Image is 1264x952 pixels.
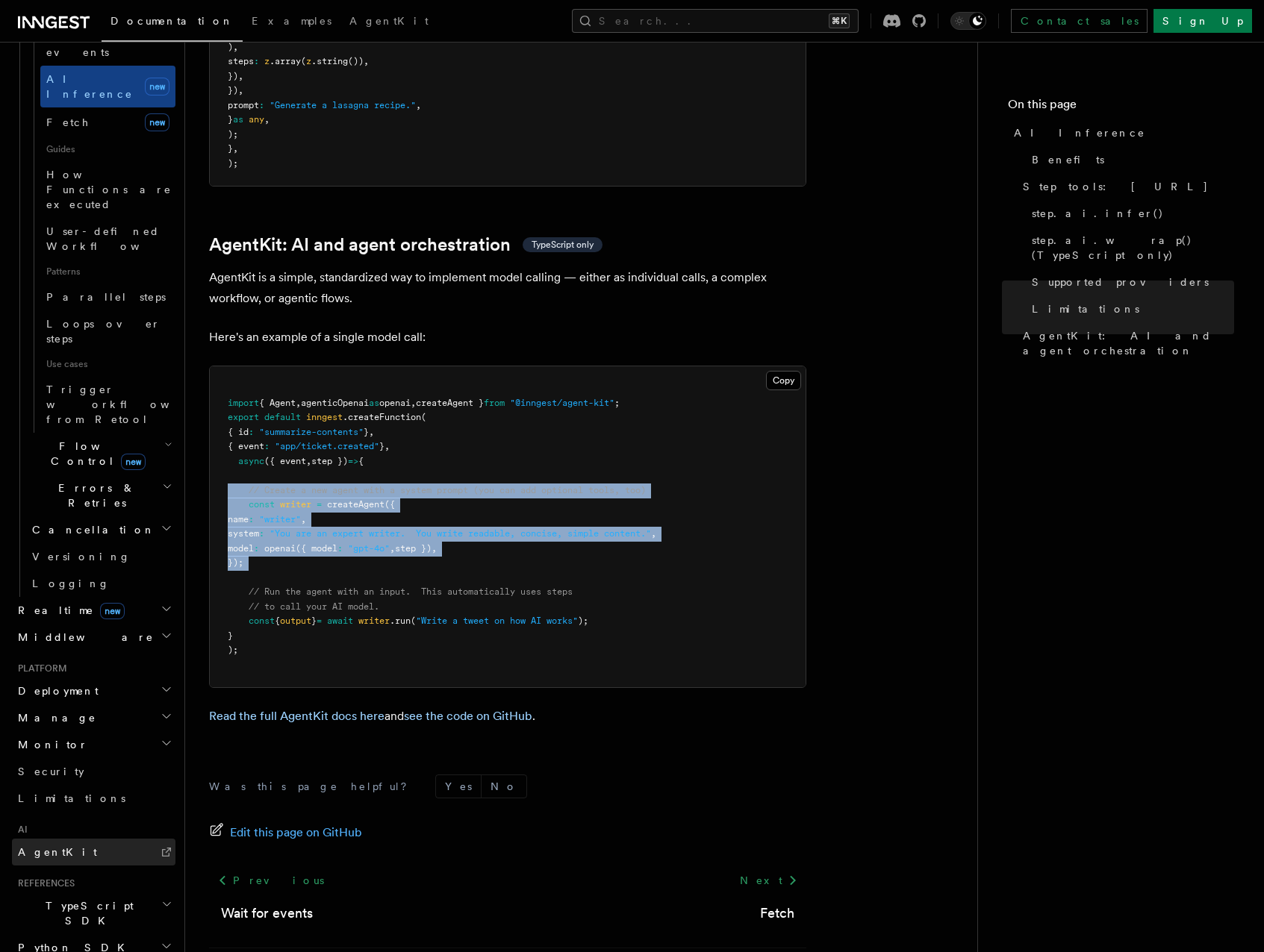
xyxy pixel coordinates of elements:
[651,528,656,539] span: ,
[12,824,28,836] span: AI
[40,260,175,284] span: Patterns
[26,475,175,516] button: Errors & Retries
[1032,206,1164,221] span: step.ai.infer()
[572,9,859,33] button: Search...⌘K
[40,24,175,66] a: Wait for events
[228,85,238,95] span: })
[436,775,481,798] button: Yes
[209,779,417,794] p: Was this page helpful?
[228,143,233,154] span: }
[12,663,67,674] span: Platform
[228,129,238,140] span: );
[254,543,259,554] span: :
[317,616,322,626] span: =
[46,116,90,128] span: Fetch
[306,412,343,422] span: inngest
[238,85,243,95] span: ,
[421,412,426,422] span: (
[249,485,646,495] span: // Create a new agent with a system prompt (you can add optional tools, too)
[209,867,332,894] a: Previous
[348,456,358,466] span: =>
[364,56,369,66] span: ,
[1017,322,1234,364] a: AgentKit: AI and agent orchestration
[1026,227,1234,269] a: step.ai.wrap() (TypeScript only)
[40,376,175,433] a: Trigger workflows from Retool
[209,327,806,348] p: Here's an example of a single model call:
[337,543,343,554] span: :
[364,427,369,437] span: }
[348,543,390,554] span: "gpt-4o"
[12,624,175,651] button: Middleware
[102,4,243,42] a: Documentation
[40,284,175,310] a: Parallel steps
[228,158,238,169] span: );
[349,15,429,27] span: AgentKit
[228,514,249,524] span: name
[221,903,313,924] a: Wait for events
[40,107,175,137] a: Fetchnew
[249,586,573,597] span: // Run the agent with an input. This automatically uses steps
[306,56,311,66] span: z
[311,456,348,466] span: step })
[296,398,301,408] span: ,
[46,73,133,100] span: AI Inference
[12,758,175,785] a: Security
[340,4,438,40] a: AgentKit
[12,704,175,731] button: Manage
[26,433,175,475] button: Flow Controlnew
[390,543,395,554] span: ,
[209,706,806,727] p: and .
[317,499,322,510] span: =
[12,710,96,725] span: Manage
[1032,152,1104,167] span: Benefits
[12,677,175,704] button: Deployment
[1023,179,1209,194] span: Step tools: [URL]
[311,616,317,626] span: }
[26,439,164,469] span: Flow Control
[238,71,243,81] span: ,
[12,683,99,698] span: Deployment
[238,456,264,466] span: async
[12,603,125,618] span: Realtime
[275,441,379,451] span: "app/ticket.created"
[233,42,238,52] span: ,
[32,551,131,563] span: Versioning
[731,867,806,894] a: Next
[12,737,88,752] span: Monitor
[379,398,411,408] span: openai
[280,499,311,510] span: writer
[385,499,395,510] span: ({
[379,441,385,451] span: }
[46,225,181,252] span: User-defined Workflows
[249,499,275,510] span: const
[306,456,311,466] span: ,
[228,557,243,568] span: });
[228,528,259,539] span: system
[145,113,169,131] span: new
[228,42,233,52] span: )
[829,13,850,28] kbd: ⌘K
[40,137,175,161] span: Guides
[532,239,594,251] span: TypeScript only
[578,616,588,626] span: );
[40,161,175,218] a: How Functions are executed
[228,645,238,655] span: );
[395,543,432,554] span: step })
[40,310,175,352] a: Loops over steps
[145,78,169,95] span: new
[12,898,161,928] span: TypeScript SDK
[228,56,254,66] span: steps
[950,12,986,30] button: Toggle dark mode
[18,846,97,858] span: AgentKit
[1017,173,1234,200] a: Step tools: [URL]
[46,291,166,303] span: Parallel steps
[358,456,364,466] span: {
[228,71,238,81] span: })
[1008,119,1234,146] a: AI Inference
[233,114,243,125] span: as
[280,616,311,626] span: output
[228,441,264,451] span: { event
[259,528,264,539] span: :
[1154,9,1252,33] a: Sign Up
[510,398,614,408] span: "@inngest/agent-kit"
